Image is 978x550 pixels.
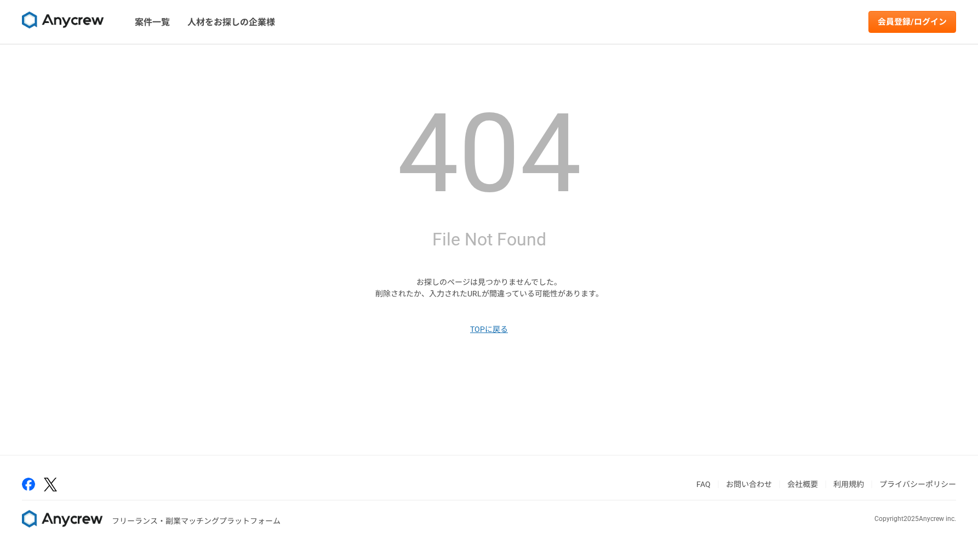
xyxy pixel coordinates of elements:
img: 8DqYSo04kwAAAAASUVORK5CYII= [22,510,103,528]
a: TOPに戻る [470,324,508,335]
a: プライバシーポリシー [879,480,956,489]
h2: File Not Found [432,226,546,253]
img: 8DqYSo04kwAAAAASUVORK5CYII= [22,12,104,29]
a: 利用規約 [833,480,864,489]
a: 会員登録/ログイン [868,11,956,33]
p: Copyright 2025 Anycrew inc. [874,514,956,524]
p: フリーランス・副業マッチングプラットフォーム [112,515,281,527]
img: facebook-2adfd474.png [22,478,35,491]
a: お問い合わせ [726,480,772,489]
a: 会社概要 [787,480,818,489]
h1: 404 [397,99,581,209]
img: x-391a3a86.png [44,478,57,491]
a: FAQ [696,480,711,489]
p: お探しのページは見つかりませんでした。 削除されたか、入力されたURLが間違っている可能性があります。 [375,277,603,300]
